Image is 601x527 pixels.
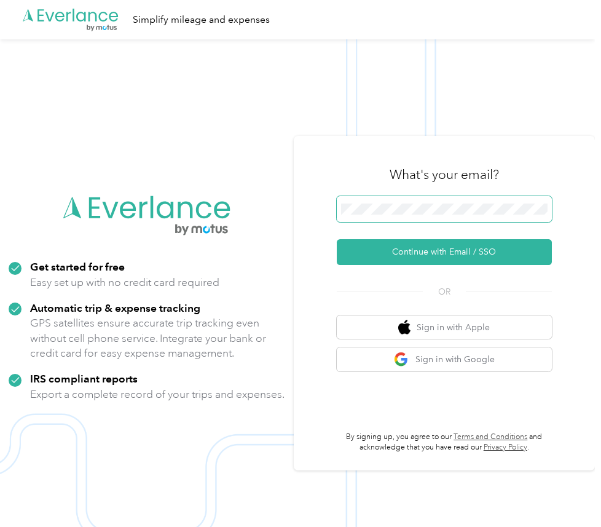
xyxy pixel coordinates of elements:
button: Continue with Email / SSO [337,239,552,265]
a: Terms and Conditions [454,432,527,442]
a: Privacy Policy [484,443,527,452]
h3: What's your email? [390,166,499,183]
strong: Get started for free [30,260,125,273]
img: apple logo [398,320,410,335]
span: OR [423,285,466,298]
button: apple logoSign in with Apple [337,315,552,339]
div: Simplify mileage and expenses [133,12,270,28]
p: Easy set up with no credit card required [30,275,219,290]
p: By signing up, you agree to our and acknowledge that you have read our . [337,432,552,453]
button: google logoSign in with Google [337,347,552,371]
strong: IRS compliant reports [30,372,138,385]
img: google logo [394,352,409,367]
strong: Automatic trip & expense tracking [30,301,200,314]
p: Export a complete record of your trips and expenses. [30,387,285,402]
p: GPS satellites ensure accurate trip tracking even without cell phone service. Integrate your bank... [30,315,285,361]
